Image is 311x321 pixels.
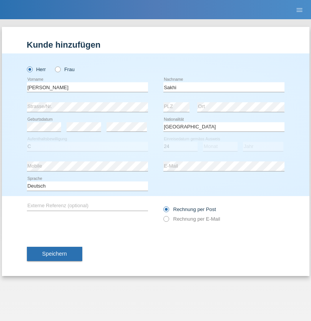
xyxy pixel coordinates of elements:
[27,67,46,72] label: Herr
[292,7,307,12] a: menu
[163,206,216,212] label: Rechnung per Post
[27,247,82,261] button: Speichern
[296,6,303,14] i: menu
[27,40,284,50] h1: Kunde hinzufügen
[163,216,168,226] input: Rechnung per E-Mail
[163,216,220,222] label: Rechnung per E-Mail
[42,251,67,257] span: Speichern
[163,206,168,216] input: Rechnung per Post
[27,67,32,72] input: Herr
[55,67,75,72] label: Frau
[55,67,60,72] input: Frau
